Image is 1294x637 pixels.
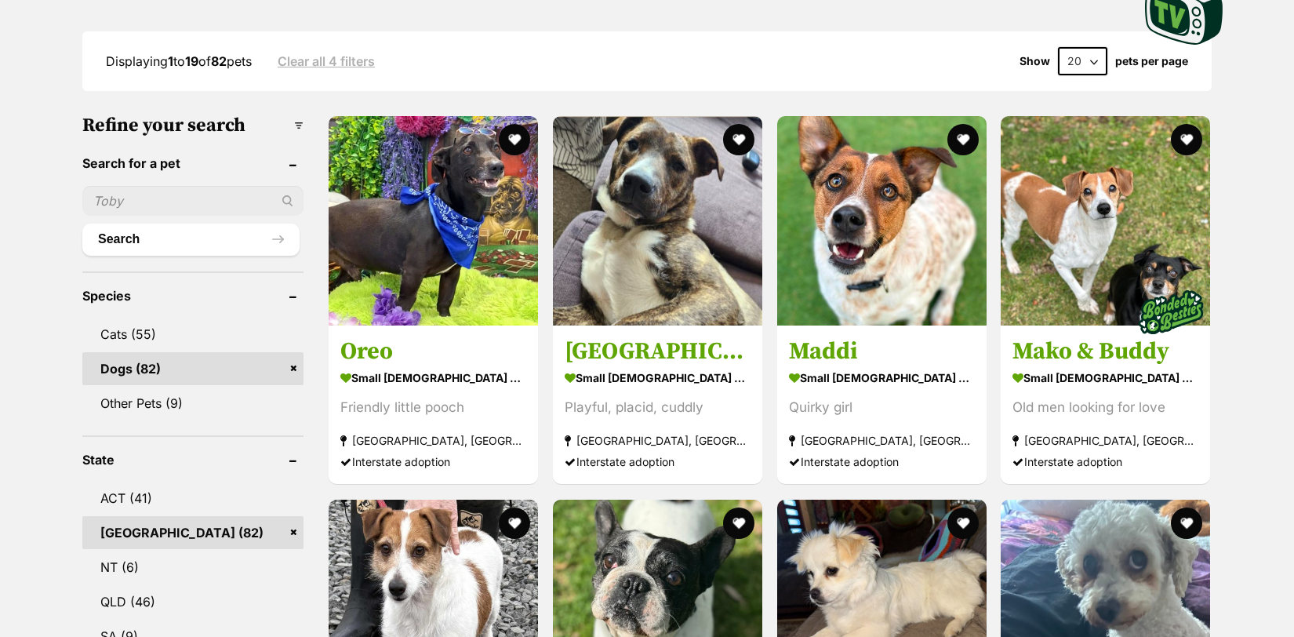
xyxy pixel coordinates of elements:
[1020,55,1050,67] span: Show
[82,156,304,170] header: Search for a pet
[82,516,304,549] a: [GEOGRAPHIC_DATA] (82)
[565,367,751,390] strong: small [DEMOGRAPHIC_DATA] Dog
[82,224,300,255] button: Search
[82,318,304,351] a: Cats (55)
[168,53,173,69] strong: 1
[1012,431,1198,452] strong: [GEOGRAPHIC_DATA], [GEOGRAPHIC_DATA]
[1012,452,1198,473] div: Interstate adoption
[1001,326,1210,485] a: Mako & Buddy small [DEMOGRAPHIC_DATA] Dog Old men looking for love [GEOGRAPHIC_DATA], [GEOGRAPHIC...
[723,124,754,155] button: favourite
[789,431,975,452] strong: [GEOGRAPHIC_DATA], [GEOGRAPHIC_DATA]
[340,452,526,473] div: Interstate adoption
[1012,367,1198,390] strong: small [DEMOGRAPHIC_DATA] Dog
[499,124,530,155] button: favourite
[565,337,751,367] h3: [GEOGRAPHIC_DATA]
[789,398,975,419] div: Quirky girl
[82,289,304,303] header: Species
[340,337,526,367] h3: Oreo
[777,326,987,485] a: Maddi small [DEMOGRAPHIC_DATA] Dog Quirky girl [GEOGRAPHIC_DATA], [GEOGRAPHIC_DATA] Interstate ad...
[340,398,526,419] div: Friendly little pooch
[82,387,304,420] a: Other Pets (9)
[329,326,538,485] a: Oreo small [DEMOGRAPHIC_DATA] Dog Friendly little pooch [GEOGRAPHIC_DATA], [GEOGRAPHIC_DATA] Inte...
[553,326,762,485] a: [GEOGRAPHIC_DATA] small [DEMOGRAPHIC_DATA] Dog Playful, placid, cuddly [GEOGRAPHIC_DATA], [GEOGRA...
[723,508,754,539] button: favourite
[278,54,375,68] a: Clear all 4 filters
[565,398,751,419] div: Playful, placid, cuddly
[947,124,978,155] button: favourite
[1171,124,1202,155] button: favourite
[1012,398,1198,419] div: Old men looking for love
[565,431,751,452] strong: [GEOGRAPHIC_DATA], [GEOGRAPHIC_DATA]
[1001,116,1210,326] img: Mako & Buddy - Jack Russell Terrier Dog
[82,482,304,515] a: ACT (41)
[185,53,198,69] strong: 19
[82,186,304,216] input: Toby
[340,431,526,452] strong: [GEOGRAPHIC_DATA], [GEOGRAPHIC_DATA]
[1012,337,1198,367] h3: Mako & Buddy
[777,116,987,326] img: Maddi - Jack Russell Terrier x Australian Cattle Dog
[211,53,227,69] strong: 82
[789,452,975,473] div: Interstate adoption
[499,508,530,539] button: favourite
[329,116,538,326] img: Oreo - Fox Terrier (Smooth) Dog
[1115,55,1188,67] label: pets per page
[82,352,304,385] a: Dogs (82)
[106,53,252,69] span: Displaying to of pets
[947,508,978,539] button: favourite
[789,337,975,367] h3: Maddi
[565,452,751,473] div: Interstate adoption
[553,116,762,326] img: Orville - Fox Terrier Dog
[340,367,526,390] strong: small [DEMOGRAPHIC_DATA] Dog
[82,551,304,584] a: NT (6)
[1171,508,1202,539] button: favourite
[82,453,304,467] header: State
[82,585,304,618] a: QLD (46)
[789,367,975,390] strong: small [DEMOGRAPHIC_DATA] Dog
[82,115,304,136] h3: Refine your search
[1132,274,1210,352] img: bonded besties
